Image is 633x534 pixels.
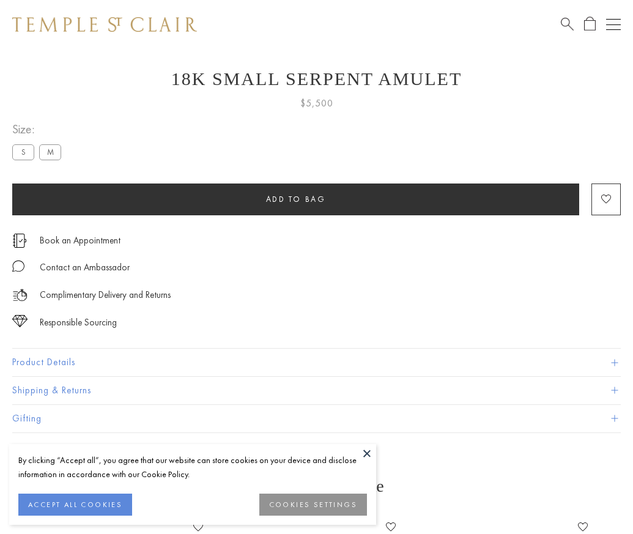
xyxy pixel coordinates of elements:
[12,349,621,376] button: Product Details
[12,405,621,432] button: Gifting
[12,144,34,160] label: S
[12,234,27,248] img: icon_appointment.svg
[40,287,171,303] p: Complimentary Delivery and Returns
[40,260,130,275] div: Contact an Ambassador
[561,17,574,32] a: Search
[12,260,24,272] img: MessageIcon-01_2.svg
[18,494,132,516] button: ACCEPT ALL COOKIES
[39,144,61,160] label: M
[40,234,120,247] a: Book an Appointment
[12,184,579,215] button: Add to bag
[12,69,621,89] h1: 18K Small Serpent Amulet
[12,287,28,303] img: icon_delivery.svg
[266,194,326,204] span: Add to bag
[300,95,333,111] span: $5,500
[259,494,367,516] button: COOKIES SETTINGS
[12,377,621,404] button: Shipping & Returns
[12,17,197,32] img: Temple St. Clair
[12,315,28,327] img: icon_sourcing.svg
[584,17,596,32] a: Open Shopping Bag
[606,17,621,32] button: Open navigation
[18,453,367,481] div: By clicking “Accept all”, you agree that our website can store cookies on your device and disclos...
[40,315,117,330] div: Responsible Sourcing
[12,119,66,139] span: Size:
